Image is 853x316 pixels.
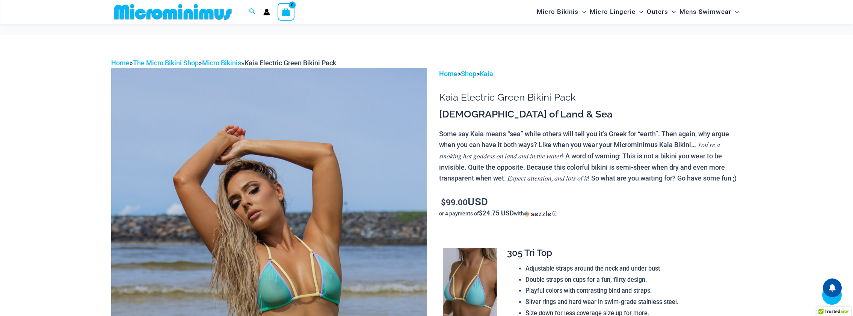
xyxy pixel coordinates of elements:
span: Micro Lingerie [590,2,636,21]
span: Menu Toggle [578,2,586,21]
a: Micro BikinisMenu ToggleMenu Toggle [535,2,588,21]
span: Micro Bikinis [537,2,578,21]
span: Menu Toggle [668,2,676,21]
a: Home [111,59,130,67]
li: Adjustable straps around the neck and under bust [525,263,736,274]
span: Menu Toggle [731,2,739,21]
span: 305 Tri Top [507,247,552,258]
span: » » » [111,59,336,67]
li: Playful colors with contrasting bind and straps. [525,285,736,296]
a: Account icon link [263,9,270,15]
div: or 4 payments of with [439,210,742,217]
span: Menu Toggle [636,2,643,21]
img: Sezzle [524,211,551,217]
li: Silver rings and hard wear in swim-grade stainless steel. [525,296,736,308]
p: Some say Kaia means “sea” while others will tell you it’s Greek for “earth”. Then again, why argu... [439,128,742,184]
bdi: 99.00 [441,197,468,208]
h1: Kaia Electric Green Bikini Pack [439,92,742,103]
span: Kaia Electric Green Bikini Pack [245,59,336,67]
a: Shop [461,70,476,78]
p: USD [439,196,742,208]
span: Mens Swimwear [679,2,731,21]
span: $ [441,197,446,208]
a: Search icon link [249,7,256,17]
a: Home [439,70,457,78]
h3: [DEMOGRAPHIC_DATA] of Land & Sea [439,108,742,121]
p: > > [439,68,742,80]
a: The Micro Bikini Shop [133,59,199,67]
a: Mens SwimwearMenu ToggleMenu Toggle [678,2,741,21]
div: or 4 payments of$24.75 USDwithSezzle Click to learn more about Sezzle [439,210,742,217]
a: OutersMenu ToggleMenu Toggle [645,2,678,21]
nav: Site Navigation [534,1,742,23]
a: Micro Bikinis [202,59,241,67]
span: $24.75 USD [479,209,514,217]
a: Kaia [480,70,493,78]
a: Micro LingerieMenu ToggleMenu Toggle [588,2,645,21]
a: View Shopping Cart, empty [278,3,295,20]
span: Outers [647,2,668,21]
img: MM SHOP LOGO FLAT [111,3,235,20]
li: Double straps on cups for a fun, flirty design. [525,274,736,286]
